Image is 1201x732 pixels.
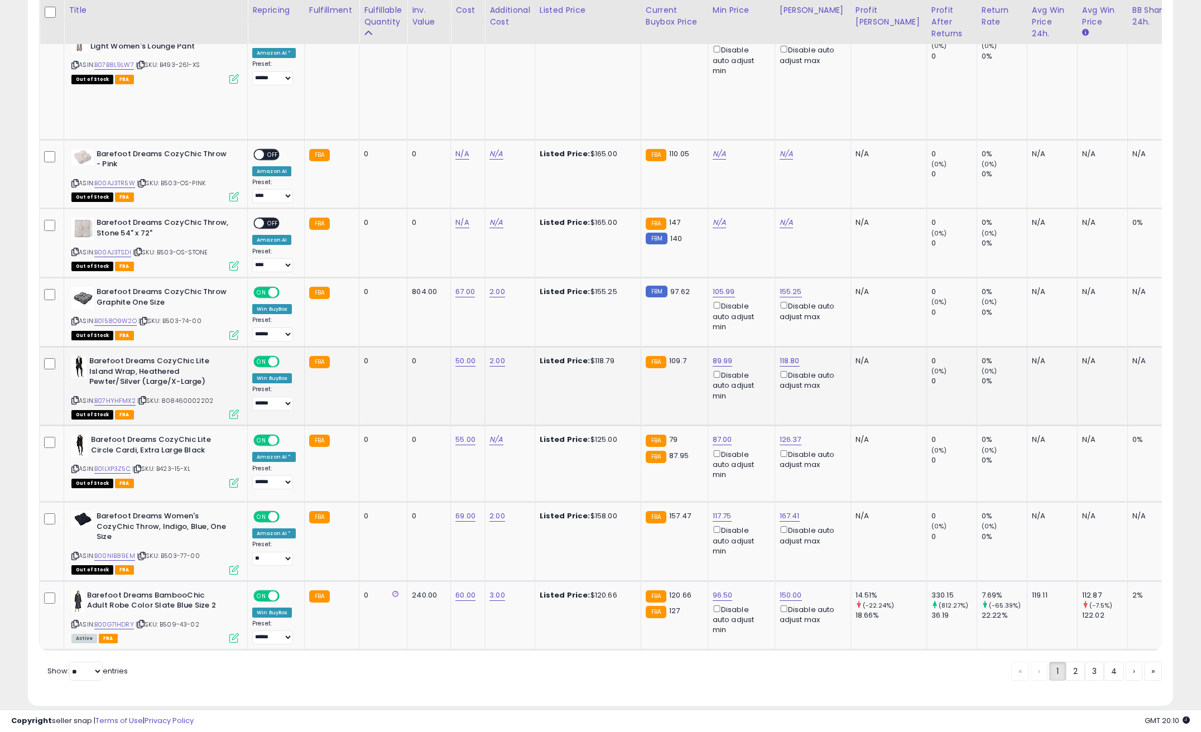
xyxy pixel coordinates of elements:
div: 0 [931,149,977,159]
div: N/A [1032,511,1069,521]
div: N/A [1082,287,1119,297]
a: N/A [489,217,503,228]
a: 2 [1066,662,1085,681]
div: 0 [931,218,977,228]
a: B00NIB89EM [94,551,135,561]
div: 240.00 [412,590,442,600]
div: 0% [982,356,1027,366]
a: 4 [1104,662,1124,681]
div: Amazon AI * [252,528,296,538]
span: All listings that are currently out of stock and unavailable for purchase on Amazon [71,192,113,202]
div: Title [69,4,243,16]
div: 0 [931,435,977,445]
span: › [1133,666,1135,677]
span: | SKU: B423-15-XL [132,464,190,473]
span: FBA [115,565,134,575]
small: (0%) [982,446,997,455]
div: N/A [1082,435,1119,445]
a: 155.25 [780,286,802,297]
div: Additional Cost [489,4,530,28]
a: 69.00 [455,511,475,522]
div: Fulfillment [309,4,354,16]
small: (0%) [931,41,947,50]
div: 0% [982,287,1027,297]
div: Disable auto adjust max [780,44,842,65]
div: 22.22% [982,610,1027,620]
span: FBA [115,410,134,420]
div: N/A [856,356,918,366]
b: Listed Price: [540,286,590,297]
b: Listed Price: [540,148,590,159]
small: (0%) [982,41,997,50]
div: Preset: [252,620,296,645]
a: Terms of Use [95,715,143,726]
div: Avg Win Price 24h. [1032,4,1073,40]
span: All listings that are currently out of stock and unavailable for purchase on Amazon [71,410,113,420]
span: 79 [669,434,678,445]
div: Listed Price [540,4,636,16]
small: (812.27%) [939,601,968,610]
div: Disable auto adjust max [780,369,842,391]
a: 50.00 [455,355,475,367]
a: B00AJ3TR5W [94,179,135,188]
span: 109.7 [669,355,686,366]
b: Barefoot Dreams CozyChic Throw Graphite One Size [97,287,232,310]
div: Win BuyBox [252,373,292,383]
span: ON [254,591,268,600]
span: ON [254,288,268,297]
a: N/A [780,217,793,228]
span: 157.47 [669,511,691,521]
div: 112.87 [1082,590,1127,600]
div: 0% [982,435,1027,445]
span: 2025-10-7 20:10 GMT [1145,715,1190,726]
div: Win BuyBox [252,608,292,618]
div: 119.11 [1032,590,1069,600]
div: Disable auto adjust max [780,524,842,546]
div: 2% [1132,590,1169,600]
div: 0% [982,511,1027,521]
div: 0 [931,287,977,297]
div: Amazon AI * [252,48,296,58]
span: All listings that are currently out of stock and unavailable for purchase on Amazon [71,565,113,575]
a: 2.00 [489,355,505,367]
span: FBA [115,192,134,202]
div: Disable auto adjust max [780,603,842,625]
span: 147 [669,217,680,228]
b: Listed Price: [540,511,590,521]
small: FBA [309,218,330,230]
img: 41uISwhkL4L._SL40_.jpg [71,511,94,527]
span: FBA [115,75,134,84]
div: Avg Win Price [1082,4,1123,28]
div: 0 [931,238,977,248]
div: N/A [1132,287,1169,297]
small: (0%) [982,160,997,168]
div: 0 [364,511,398,521]
b: Barefoot Dreams Women's CozyChic Throw, Indigo, Blue, One Size [97,511,232,545]
a: 150.00 [780,590,802,601]
a: B07B8L9LW7 [94,60,134,70]
div: Preset: [252,386,296,411]
div: [PERSON_NAME] [780,4,846,16]
a: 105.99 [713,286,735,297]
div: 804.00 [412,287,442,297]
b: Barefoot Dreams CozyChic Throw - Pink [97,149,232,172]
div: ASIN: [71,435,239,487]
span: FBA [115,262,134,271]
a: B07HYHFMX2 [94,396,136,406]
span: All listings that are currently out of stock and unavailable for purchase on Amazon [71,262,113,271]
span: | SKU: B503-OS-STONE [133,248,208,257]
span: All listings currently available for purchase on Amazon [71,634,97,643]
div: N/A [856,511,918,521]
div: N/A [856,218,918,228]
div: Min Price [713,4,770,16]
div: Amazon AI * [252,452,296,462]
span: | SKU: 808460002202 [137,396,213,405]
img: 31onUX5I4jL._SL40_.jpg [71,356,87,378]
div: 0% [982,455,1027,465]
img: 317vWkFskxL._SL40_.jpg [71,435,88,457]
div: Current Buybox Price [646,4,703,28]
b: Barefoot Dreams CozyChic Lite Circle Cardi, Extra Large Black [91,435,227,458]
a: Privacy Policy [145,715,194,726]
div: 0 [364,218,398,228]
small: (0%) [982,367,997,375]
